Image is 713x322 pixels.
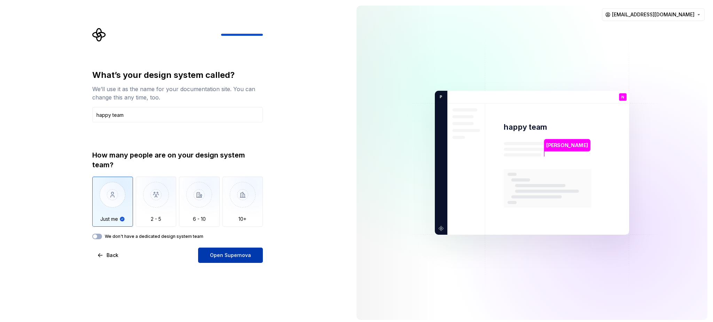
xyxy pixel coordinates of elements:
span: [EMAIL_ADDRESS][DOMAIN_NAME] [612,11,695,18]
button: Open Supernova [198,248,263,263]
div: What’s your design system called? [92,70,263,81]
svg: Supernova Logo [92,28,106,42]
p: N [621,95,624,99]
p: [PERSON_NAME] [546,142,588,149]
span: Open Supernova [210,252,251,259]
div: How many people are on your design system team? [92,150,263,170]
label: We don't have a dedicated design system team [105,234,203,239]
input: Design system name [92,107,263,122]
p: happy team [504,122,547,132]
button: Back [92,248,124,263]
div: We’ll use it as the name for your documentation site. You can change this any time, too. [92,85,263,102]
button: [EMAIL_ADDRESS][DOMAIN_NAME] [602,8,705,21]
span: Back [107,252,118,259]
p: P [437,94,442,100]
